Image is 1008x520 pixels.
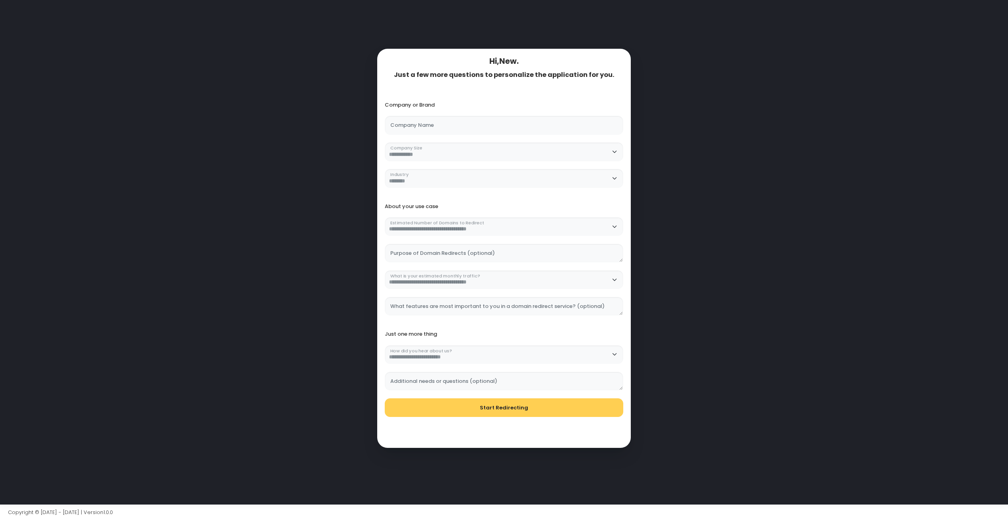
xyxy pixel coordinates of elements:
div: Company or Brand [385,102,623,108]
div: Hi, New . [385,57,623,66]
div: Just one more thing [385,331,623,337]
div: About your use case [385,203,623,210]
button: Start Redirecting [385,398,623,417]
span: Copyright © [DATE] - [DATE] | Version 1.0.0 [8,509,113,516]
div: Just a few more questions to personalize the application for you. [385,71,623,79]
